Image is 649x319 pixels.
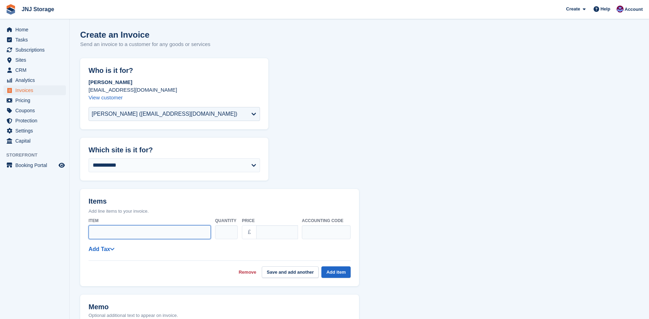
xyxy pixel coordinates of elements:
[89,312,178,319] p: Optional additional text to appear on invoice.
[15,106,57,115] span: Coupons
[89,94,123,100] a: View customer
[215,218,238,224] label: Quantity
[3,160,66,170] a: menu
[6,4,16,15] img: stora-icon-8386f47178a22dfd0bd8f6a31ec36ba5ce8667c1dd55bd0f319d3a0aa187defe.svg
[3,25,66,35] a: menu
[89,67,260,75] h2: Who is it for?
[242,218,298,224] label: Price
[6,152,69,159] span: Storefront
[601,6,610,13] span: Help
[3,65,66,75] a: menu
[3,45,66,55] a: menu
[80,40,211,48] p: Send an invoice to a customer for any goods or services
[89,246,114,252] a: Add Tax
[3,55,66,65] a: menu
[239,269,257,276] a: Remove
[15,85,57,95] span: Invoices
[262,266,319,278] button: Save and add another
[15,25,57,35] span: Home
[3,136,66,146] a: menu
[15,116,57,126] span: Protection
[89,208,351,215] p: Add line items to your invoice.
[89,86,260,94] p: [EMAIL_ADDRESS][DOMAIN_NAME]
[89,197,351,207] h2: Items
[89,303,178,311] h2: Memo
[3,75,66,85] a: menu
[89,78,260,86] p: [PERSON_NAME]
[92,110,237,118] div: [PERSON_NAME] ([EMAIL_ADDRESS][DOMAIN_NAME])
[302,218,351,224] label: Accounting code
[89,146,260,154] h2: Which site is it for?
[15,75,57,85] span: Analytics
[3,126,66,136] a: menu
[15,160,57,170] span: Booking Portal
[89,218,211,224] label: Item
[566,6,580,13] span: Create
[15,45,57,55] span: Subscriptions
[15,136,57,146] span: Capital
[80,30,211,39] h1: Create an Invoice
[58,161,66,169] a: Preview store
[15,35,57,45] span: Tasks
[15,65,57,75] span: CRM
[3,106,66,115] a: menu
[3,85,66,95] a: menu
[19,3,57,15] a: JNJ Storage
[3,116,66,126] a: menu
[15,55,57,65] span: Sites
[321,266,351,278] button: Add item
[625,6,643,13] span: Account
[617,6,624,13] img: Jonathan Scrase
[3,35,66,45] a: menu
[15,96,57,105] span: Pricing
[15,126,57,136] span: Settings
[3,96,66,105] a: menu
